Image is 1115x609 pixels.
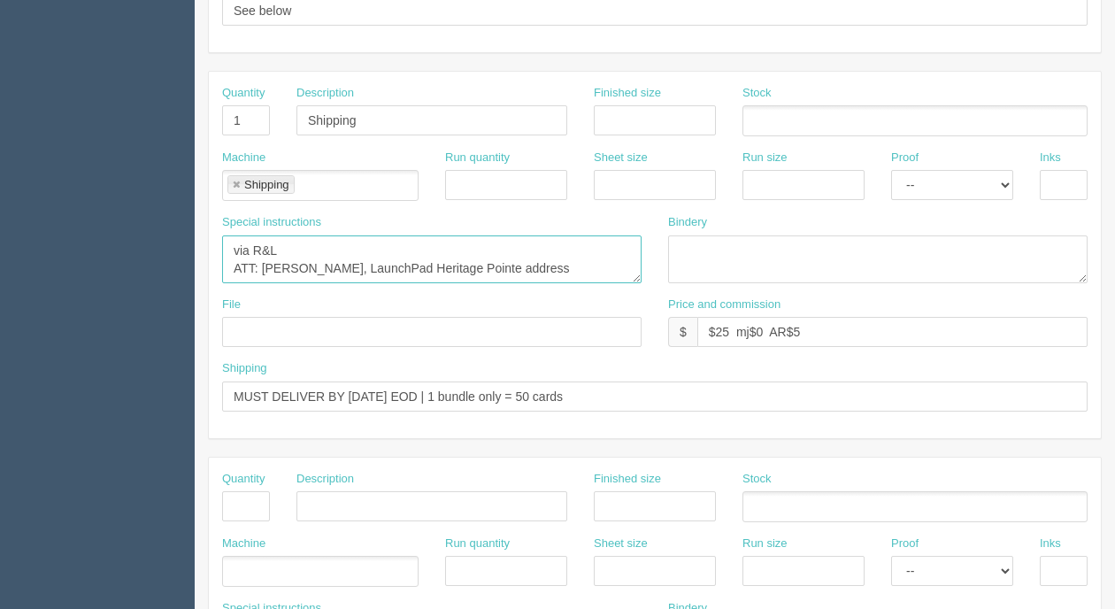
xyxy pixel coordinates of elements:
div: $ [668,317,697,347]
label: Run quantity [445,150,510,166]
label: Description [296,85,354,102]
label: Finished size [594,471,661,488]
label: Proof [891,150,919,166]
label: Machine [222,150,265,166]
label: Inks [1040,536,1061,552]
label: Proof [891,536,919,552]
label: Stock [742,471,772,488]
label: Stock [742,85,772,102]
label: Run quantity [445,536,510,552]
label: Finished size [594,85,661,102]
label: Sheet size [594,150,648,166]
textarea: via R&L ATT: [PERSON_NAME], LaunchPad Heritage Pointe address [222,235,642,283]
label: Bindery [668,214,707,231]
label: Inks [1040,150,1061,166]
label: Price and commission [668,297,780,313]
label: Quantity [222,85,265,102]
label: Sheet size [594,536,648,552]
label: Shipping [222,360,267,377]
label: Quantity [222,471,265,488]
label: Run size [742,150,788,166]
label: Run size [742,536,788,552]
label: Machine [222,536,265,552]
label: Special instructions [222,214,321,231]
div: Shipping [244,179,289,190]
label: Description [296,471,354,488]
label: File [222,297,241,313]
